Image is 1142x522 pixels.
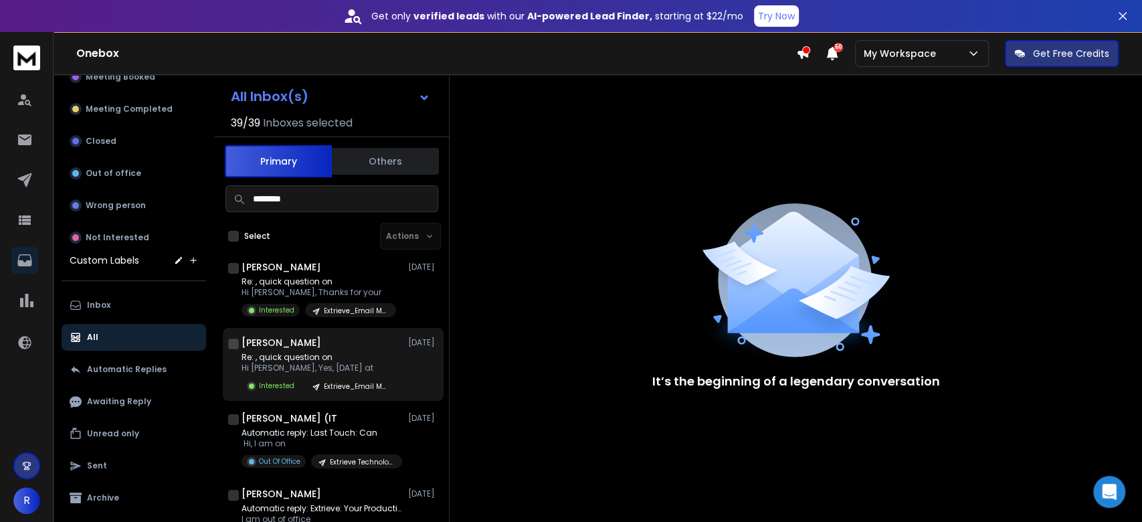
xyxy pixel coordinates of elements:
[242,336,321,349] h1: [PERSON_NAME]
[834,43,843,52] span: 50
[332,147,439,176] button: Others
[242,276,396,287] p: Re: , quick question on
[87,428,139,439] p: Unread only
[87,332,98,343] p: All
[231,115,260,131] span: 39 / 39
[62,224,206,251] button: Not Interested
[330,457,394,467] p: Extrieve Technologies_Email Campaign
[62,324,206,351] button: All
[864,47,941,60] p: My Workspace
[324,306,388,316] p: Extrieve_Email Messaging_Manufacturing
[758,9,795,23] p: Try Now
[70,254,139,267] h3: Custom Labels
[754,5,799,27] button: Try Now
[62,128,206,155] button: Closed
[408,337,438,348] p: [DATE]
[86,72,155,82] p: Meeting Booked
[86,136,116,147] p: Closed
[87,460,107,471] p: Sent
[1005,40,1119,67] button: Get Free Credits
[86,104,173,114] p: Meeting Completed
[220,83,441,110] button: All Inbox(s)
[86,232,149,243] p: Not Interested
[408,262,438,272] p: [DATE]
[242,438,402,449] p: Hi, I am on
[87,493,119,503] p: Archive
[242,503,402,514] p: Automatic reply: Extrieve: Your Productivity
[62,485,206,511] button: Archive
[1033,47,1109,60] p: Get Free Credits
[413,9,484,23] strong: verified leads
[62,64,206,90] button: Meeting Booked
[242,487,321,501] h1: [PERSON_NAME]
[87,396,151,407] p: Awaiting Reply
[259,381,294,391] p: Interested
[527,9,652,23] strong: AI-powered Lead Finder,
[242,260,321,274] h1: [PERSON_NAME]
[242,287,396,298] p: Hi [PERSON_NAME], Thanks for your
[13,487,40,514] button: R
[225,145,332,177] button: Primary
[62,356,206,383] button: Automatic Replies
[1093,476,1125,508] div: Open Intercom Messenger
[263,115,353,131] h3: Inboxes selected
[62,96,206,122] button: Meeting Completed
[62,420,206,447] button: Unread only
[76,46,796,62] h1: Onebox
[86,200,146,211] p: Wrong person
[408,413,438,424] p: [DATE]
[259,305,294,315] p: Interested
[62,160,206,187] button: Out of office
[259,456,300,466] p: Out Of Office
[87,364,167,375] p: Automatic Replies
[371,9,743,23] p: Get only with our starting at $22/mo
[242,428,402,438] p: Automatic reply: Last Touch: Can
[408,489,438,499] p: [DATE]
[62,452,206,479] button: Sent
[242,363,396,373] p: Hi [PERSON_NAME], Yes, [DATE] at
[324,381,388,391] p: Extrieve_Email Messaging_Manufacturing
[652,372,940,391] p: It’s the beginning of a legendary conversation
[87,300,110,311] p: Inbox
[86,168,141,179] p: Out of office
[62,192,206,219] button: Wrong person
[242,412,337,425] h1: [PERSON_NAME] (IT
[244,231,270,242] label: Select
[13,46,40,70] img: logo
[242,352,396,363] p: Re: , quick question on
[231,90,308,103] h1: All Inbox(s)
[62,388,206,415] button: Awaiting Reply
[62,292,206,319] button: Inbox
